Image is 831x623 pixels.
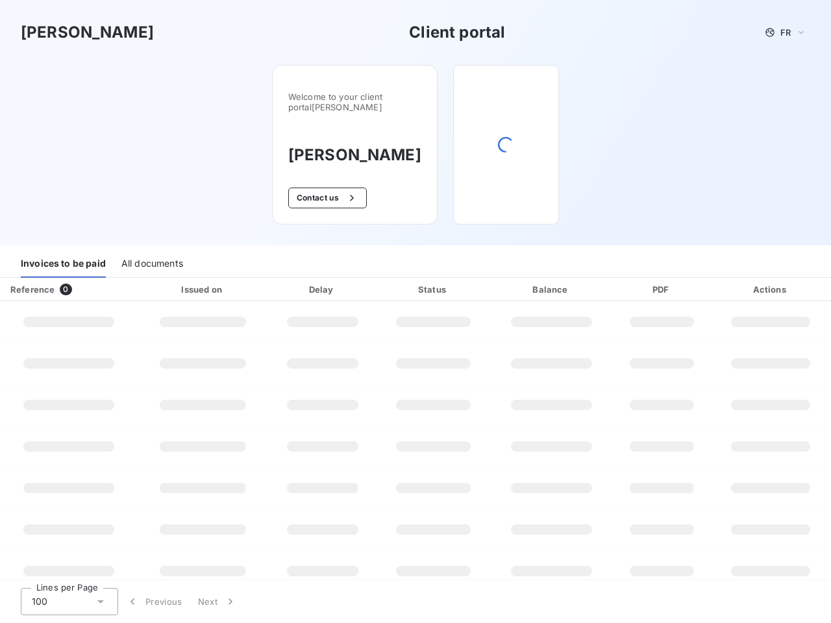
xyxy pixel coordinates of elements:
span: 0 [60,284,71,295]
div: Invoices to be paid [21,250,106,278]
div: Actions [713,283,828,296]
h3: [PERSON_NAME] [288,143,421,167]
div: Issued on [140,283,266,296]
div: All documents [121,250,183,278]
button: Previous [118,588,190,615]
h3: [PERSON_NAME] [21,21,154,44]
div: Status [379,283,487,296]
span: FR [780,27,791,38]
div: Delay [271,283,374,296]
h3: Client portal [409,21,505,44]
div: Reference [10,284,55,295]
div: Balance [493,283,611,296]
span: Welcome to your client portal [PERSON_NAME] [288,92,421,112]
span: 100 [32,595,47,608]
button: Next [190,588,245,615]
button: Contact us [288,188,367,208]
div: PDF [615,283,708,296]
